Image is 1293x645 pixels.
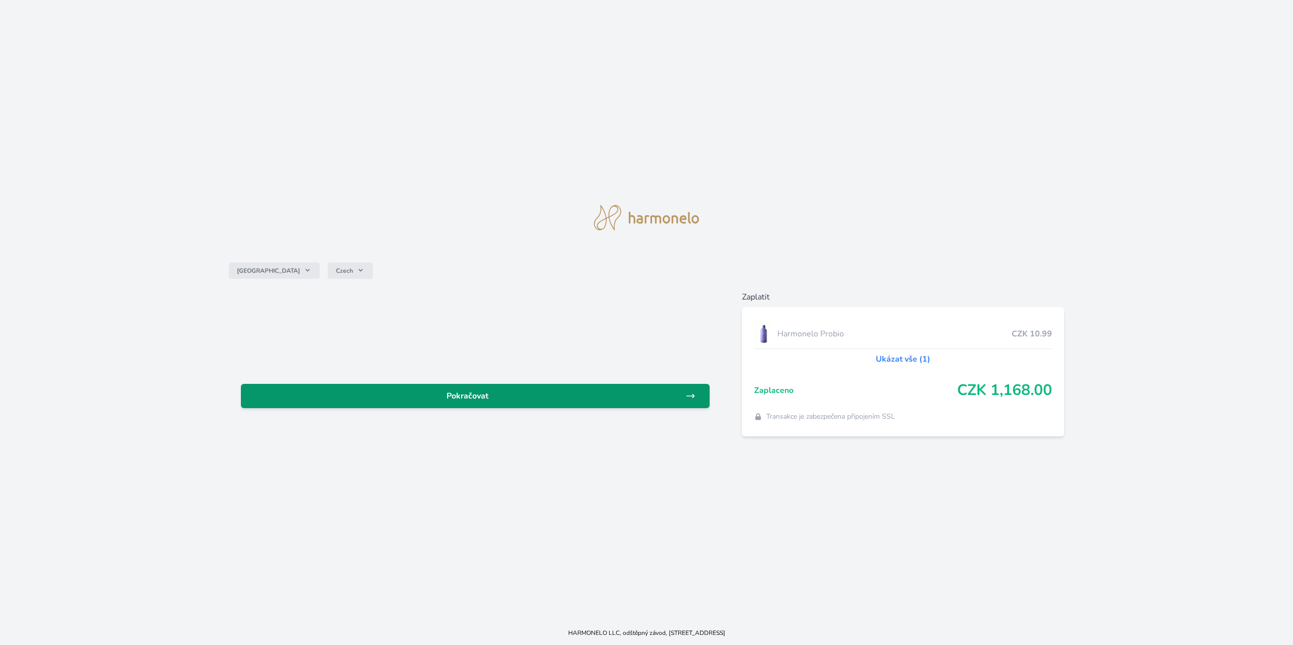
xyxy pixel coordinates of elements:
span: CZK 1,168.00 [957,381,1052,400]
span: [GEOGRAPHIC_DATA] [237,267,300,275]
span: CZK 10.99 [1012,328,1052,340]
span: Pokračovat [249,390,685,402]
a: Ukázat vše (1) [876,353,930,365]
img: CLEAN_PROBIO_se_stinem_x-lo.jpg [754,321,773,346]
span: Czech [336,267,353,275]
span: Transakce je zabezpečena připojením SSL [766,412,895,422]
button: [GEOGRAPHIC_DATA] [229,263,320,279]
h6: Zaplatit [742,291,1064,303]
span: Zaplaceno [754,384,957,396]
span: Harmonelo Probio [777,328,1011,340]
button: Czech [328,263,373,279]
img: logo.svg [594,205,699,230]
a: Pokračovat [241,384,710,408]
